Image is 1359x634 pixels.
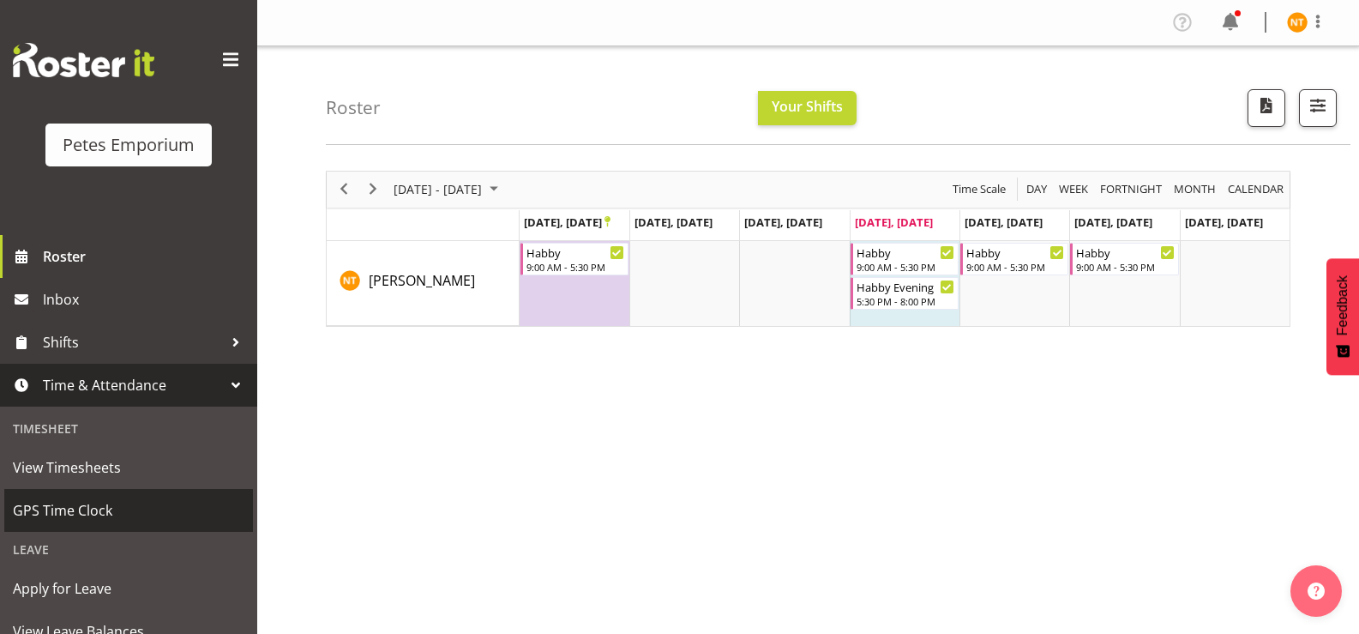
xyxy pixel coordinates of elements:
button: Your Shifts [758,91,857,125]
button: Download a PDF of the roster according to the set date range. [1248,89,1285,127]
span: Inbox [43,287,249,312]
img: Rosterit website logo [13,43,154,77]
span: Shifts [43,329,223,355]
div: Timesheet [4,411,253,446]
a: GPS Time Clock [4,489,253,532]
h4: Roster [326,98,381,118]
span: Feedback [1335,275,1350,335]
button: Feedback - Show survey [1326,258,1359,375]
a: Apply for Leave [4,567,253,610]
button: Filter Shifts [1299,89,1337,127]
span: Roster [43,244,249,269]
span: View Timesheets [13,455,244,480]
a: View Timesheets [4,446,253,489]
span: Your Shifts [772,97,843,116]
span: Time & Attendance [43,372,223,398]
span: GPS Time Clock [13,498,244,523]
span: Apply for Leave [13,576,244,601]
img: help-xxl-2.png [1308,583,1325,600]
div: Petes Emporium [63,132,195,158]
div: Leave [4,532,253,567]
img: nicole-thomson8388.jpg [1287,12,1308,33]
